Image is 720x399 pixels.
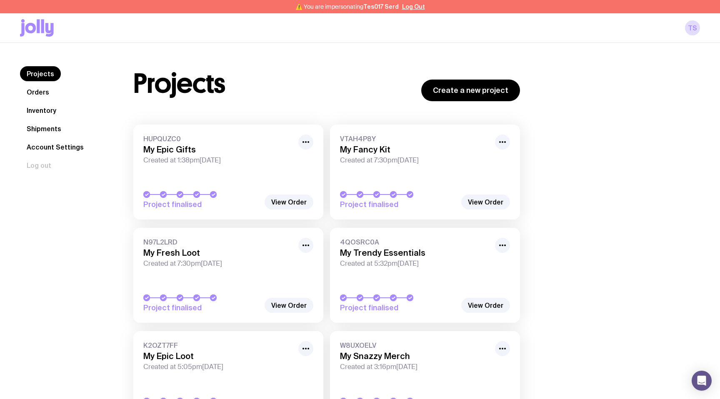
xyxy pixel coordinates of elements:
[340,341,490,349] span: W8UXOELV
[143,351,293,361] h3: My Epic Loot
[340,199,457,209] span: Project finalised
[340,363,490,371] span: Created at 3:16pm[DATE]
[363,3,399,10] span: Tes017 Serd
[20,140,90,155] a: Account Settings
[340,135,490,143] span: VTAH4P8Y
[330,125,520,219] a: VTAH4P8YMy Fancy KitCreated at 7:30pm[DATE]Project finalised
[143,145,293,155] h3: My Epic Gifts
[340,238,490,246] span: 4QOSRC0A
[340,156,490,165] span: Created at 7:30pm[DATE]
[692,371,712,391] div: Open Intercom Messenger
[265,195,313,209] a: View Order
[340,145,490,155] h3: My Fancy Kit
[330,228,520,323] a: 4QOSRC0AMy Trendy EssentialsCreated at 5:32pm[DATE]Project finalised
[340,248,490,258] h3: My Trendy Essentials
[340,303,457,313] span: Project finalised
[143,303,260,313] span: Project finalised
[133,228,323,323] a: N97L2LRDMy Fresh LootCreated at 7:30pm[DATE]Project finalised
[143,238,293,246] span: N97L2LRD
[340,259,490,268] span: Created at 5:32pm[DATE]
[143,156,293,165] span: Created at 1:38pm[DATE]
[20,66,61,81] a: Projects
[265,298,313,313] a: View Order
[20,158,58,173] button: Log out
[143,363,293,371] span: Created at 5:05pm[DATE]
[20,85,56,100] a: Orders
[133,125,323,219] a: HUPQUZC0My Epic GiftsCreated at 1:38pm[DATE]Project finalised
[685,20,700,35] a: TS
[133,70,225,97] h1: Projects
[143,135,293,143] span: HUPQUZC0
[421,80,520,101] a: Create a new project
[461,298,510,313] a: View Order
[402,3,425,10] button: Log Out
[143,341,293,349] span: K2OZT7FF
[20,121,68,136] a: Shipments
[20,103,63,118] a: Inventory
[143,199,260,209] span: Project finalised
[143,248,293,258] h3: My Fresh Loot
[340,351,490,361] h3: My Snazzy Merch
[461,195,510,209] a: View Order
[295,3,399,10] span: ⚠️ You are impersonating
[143,259,293,268] span: Created at 7:30pm[DATE]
